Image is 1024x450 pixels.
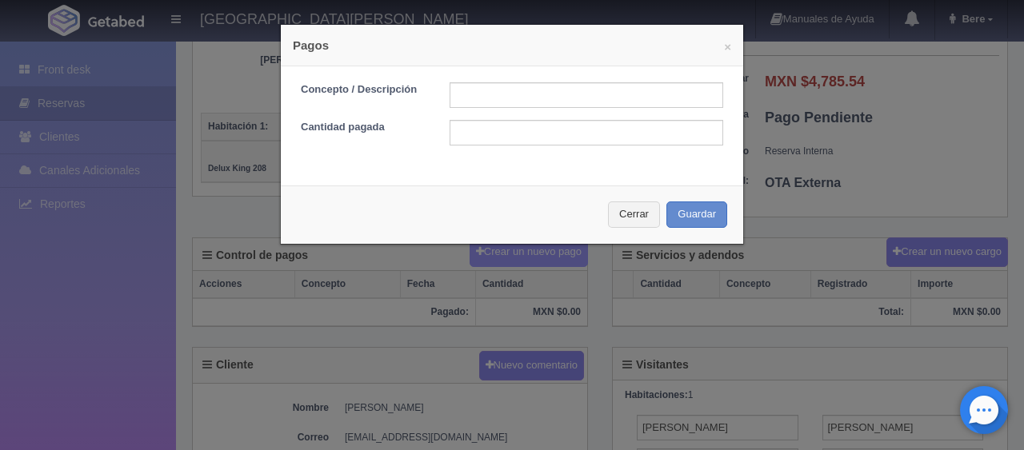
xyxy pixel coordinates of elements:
[289,120,438,135] label: Cantidad pagada
[724,41,731,53] button: ×
[289,82,438,98] label: Concepto / Descripción
[666,201,727,228] button: Guardar
[608,201,660,228] button: Cerrar
[293,37,731,54] h4: Pagos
